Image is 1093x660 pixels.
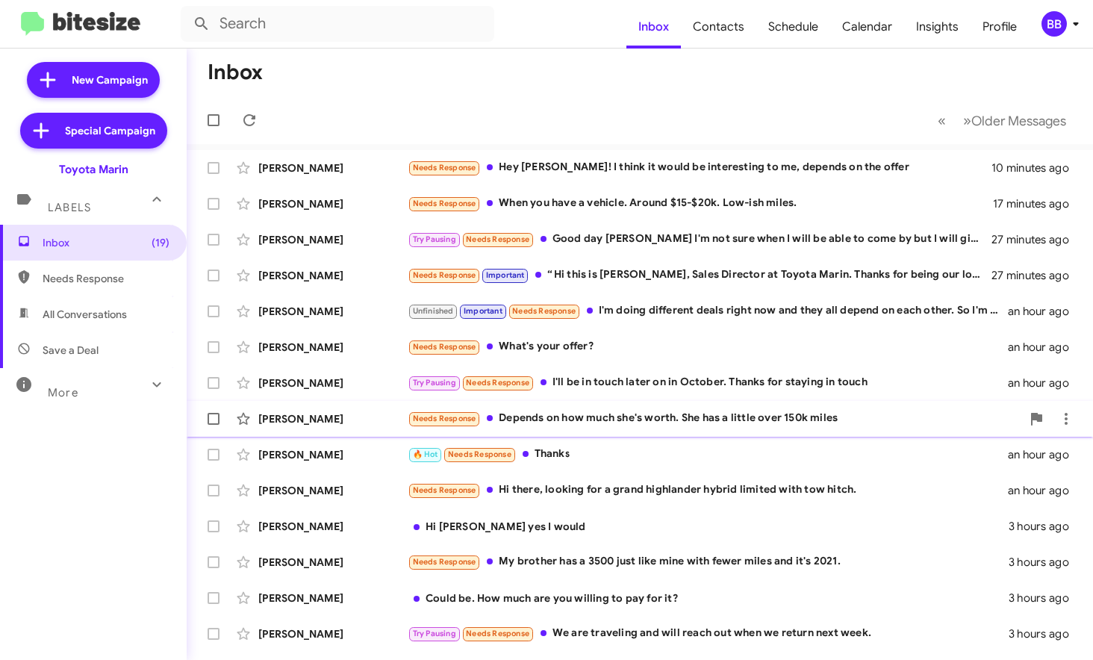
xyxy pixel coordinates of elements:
[408,267,991,284] div: “ Hi this is [PERSON_NAME], Sales Director at Toyota Marin. Thanks for being our loyal customer. ...
[448,449,511,459] span: Needs Response
[408,159,991,176] div: Hey [PERSON_NAME]! I think it would be interesting to me, depends on the offer
[408,195,993,212] div: When you have a vehicle. Around $15-$20k. Low-ish miles.
[954,105,1075,136] button: Next
[466,234,529,244] span: Needs Response
[1009,626,1081,641] div: 3 hours ago
[512,306,576,316] span: Needs Response
[408,625,1009,642] div: We are traveling and will reach out when we return next week.
[258,340,408,355] div: [PERSON_NAME]
[991,232,1081,247] div: 27 minutes ago
[258,591,408,605] div: [PERSON_NAME]
[1009,591,1081,605] div: 3 hours ago
[408,482,1008,499] div: Hi there, looking for a grand highlander hybrid limited with tow hitch.
[43,343,99,358] span: Save a Deal
[991,268,1081,283] div: 27 minutes ago
[929,105,955,136] button: Previous
[65,123,155,138] span: Special Campaign
[413,234,456,244] span: Try Pausing
[1008,447,1081,462] div: an hour ago
[72,72,148,87] span: New Campaign
[1009,555,1081,570] div: 3 hours ago
[413,557,476,567] span: Needs Response
[258,268,408,283] div: [PERSON_NAME]
[48,201,91,214] span: Labels
[408,519,1009,534] div: Hi [PERSON_NAME] yes I would
[408,446,1008,463] div: Thanks
[1008,376,1081,390] div: an hour ago
[258,411,408,426] div: [PERSON_NAME]
[971,113,1066,129] span: Older Messages
[1041,11,1067,37] div: BB
[258,376,408,390] div: [PERSON_NAME]
[181,6,494,42] input: Search
[486,270,525,280] span: Important
[258,447,408,462] div: [PERSON_NAME]
[466,378,529,387] span: Needs Response
[929,105,1075,136] nav: Page navigation example
[993,196,1081,211] div: 17 minutes ago
[1008,483,1081,498] div: an hour ago
[413,414,476,423] span: Needs Response
[258,483,408,498] div: [PERSON_NAME]
[258,555,408,570] div: [PERSON_NAME]
[413,270,476,280] span: Needs Response
[258,519,408,534] div: [PERSON_NAME]
[43,307,127,322] span: All Conversations
[258,232,408,247] div: [PERSON_NAME]
[208,60,263,84] h1: Inbox
[408,553,1009,570] div: My brother has a 3500 just like mine with fewer miles and it's 2021.
[413,378,456,387] span: Try Pausing
[408,591,1009,605] div: Could be. How much are you willing to pay for it?
[152,235,169,250] span: (19)
[1009,519,1081,534] div: 3 hours ago
[413,629,456,638] span: Try Pausing
[413,485,476,495] span: Needs Response
[464,306,502,316] span: Important
[413,306,454,316] span: Unfinished
[963,111,971,130] span: »
[413,199,476,208] span: Needs Response
[681,5,756,49] a: Contacts
[756,5,830,49] a: Schedule
[258,161,408,175] div: [PERSON_NAME]
[938,111,946,130] span: «
[408,410,1021,427] div: Depends on how much she's worth. She has a little over 150k miles
[1029,11,1077,37] button: BB
[59,162,128,177] div: Toyota Marin
[991,161,1081,175] div: 10 minutes ago
[413,342,476,352] span: Needs Response
[413,449,438,459] span: 🔥 Hot
[408,231,991,248] div: Good day [PERSON_NAME] I'm not sure when I will be able to come by but I will give you a call whe...
[413,163,476,172] span: Needs Response
[43,271,169,286] span: Needs Response
[1008,304,1081,319] div: an hour ago
[27,62,160,98] a: New Campaign
[258,626,408,641] div: [PERSON_NAME]
[971,5,1029,49] a: Profile
[258,304,408,319] div: [PERSON_NAME]
[48,386,78,399] span: More
[408,338,1008,355] div: What's your offer?
[20,113,167,149] a: Special Campaign
[904,5,971,49] a: Insights
[466,629,529,638] span: Needs Response
[43,235,169,250] span: Inbox
[626,5,681,49] a: Inbox
[408,302,1008,320] div: I'm doing different deals right now and they all depend on each other. So I'm waiting for the fir...
[1008,340,1081,355] div: an hour ago
[408,374,1008,391] div: I'll be in touch later on in October. Thanks for staying in touch
[830,5,904,49] a: Calendar
[258,196,408,211] div: [PERSON_NAME]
